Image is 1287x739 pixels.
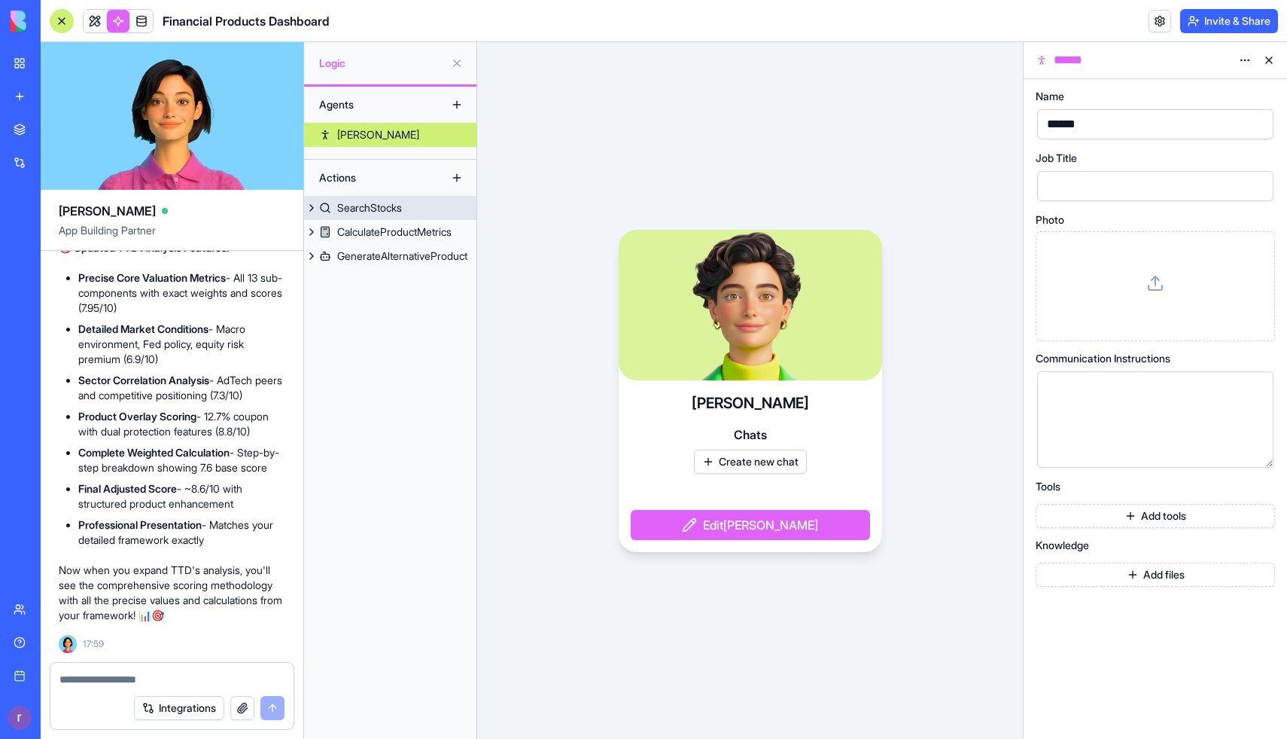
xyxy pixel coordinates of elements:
[1180,9,1278,33] button: Invite & Share
[304,123,476,147] a: [PERSON_NAME]
[1036,563,1275,587] button: Add files
[78,409,285,439] li: - 12.7% coupon with dual protection features (8.8/10)
[78,373,285,403] li: - AdTech peers and competitive positioning (7.3/10)
[78,482,177,495] strong: Final Adjusted Score
[78,481,285,511] li: - ~8.6/10 with structured product enhancement
[319,56,445,71] span: Logic
[78,271,226,284] strong: Precise Core Valuation Metrics
[78,446,230,459] strong: Complete Weighted Calculation
[304,244,476,268] a: GenerateAlternativeProduct
[78,322,208,335] strong: Detailed Market Conditions
[78,322,285,367] li: - Macro environment, Fed policy, equity risk premium (6.9/10)
[59,635,77,653] img: Ella_00000_wcx2te.png
[59,223,285,250] span: App Building Partner
[8,706,32,730] img: ACg8ocK9p4COroYERF96wq_Nqbucimpd5rvzMLLyBNHYTn_bI3RzLw=s96-c
[78,410,196,423] strong: Product Overlay Scoring
[312,166,432,190] div: Actions
[11,11,104,32] img: logo
[631,510,870,540] button: Edit[PERSON_NAME]
[59,563,285,623] p: Now when you expand TTD's analysis, you'll see the comprehensive scoring methodology with all the...
[78,518,285,548] li: - Matches your detailed framework exactly
[1036,153,1077,163] span: Job Title
[337,200,402,215] div: SearchStocks
[312,93,432,117] div: Agents
[1036,91,1064,102] span: Name
[1036,215,1064,225] span: Photo
[78,374,209,386] strong: Sector Correlation Analysis
[1036,481,1060,492] span: Tools
[694,450,807,474] button: Create new chat
[78,445,285,475] li: - Step-by-step breakdown showing 7.6 base score
[337,224,452,240] div: CalculateProductMetrics
[163,12,330,30] h1: Financial Products Dashboard
[692,392,809,414] h4: [PERSON_NAME]
[304,196,476,220] a: SearchStocks
[83,638,104,650] span: 17:59
[304,220,476,244] a: CalculateProductMetrics
[78,270,285,316] li: - All 13 sub-components with exact weights and scores (7.95/10)
[734,426,767,444] span: Chats
[1036,540,1089,551] span: Knowledge
[134,696,224,720] button: Integrations
[1036,353,1170,364] span: Communication Instructions
[337,127,419,142] div: [PERSON_NAME]
[78,518,202,531] strong: Professional Presentation
[337,249,467,264] div: GenerateAlternativeProduct
[59,202,156,220] span: [PERSON_NAME]
[1036,504,1275,528] button: Add tools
